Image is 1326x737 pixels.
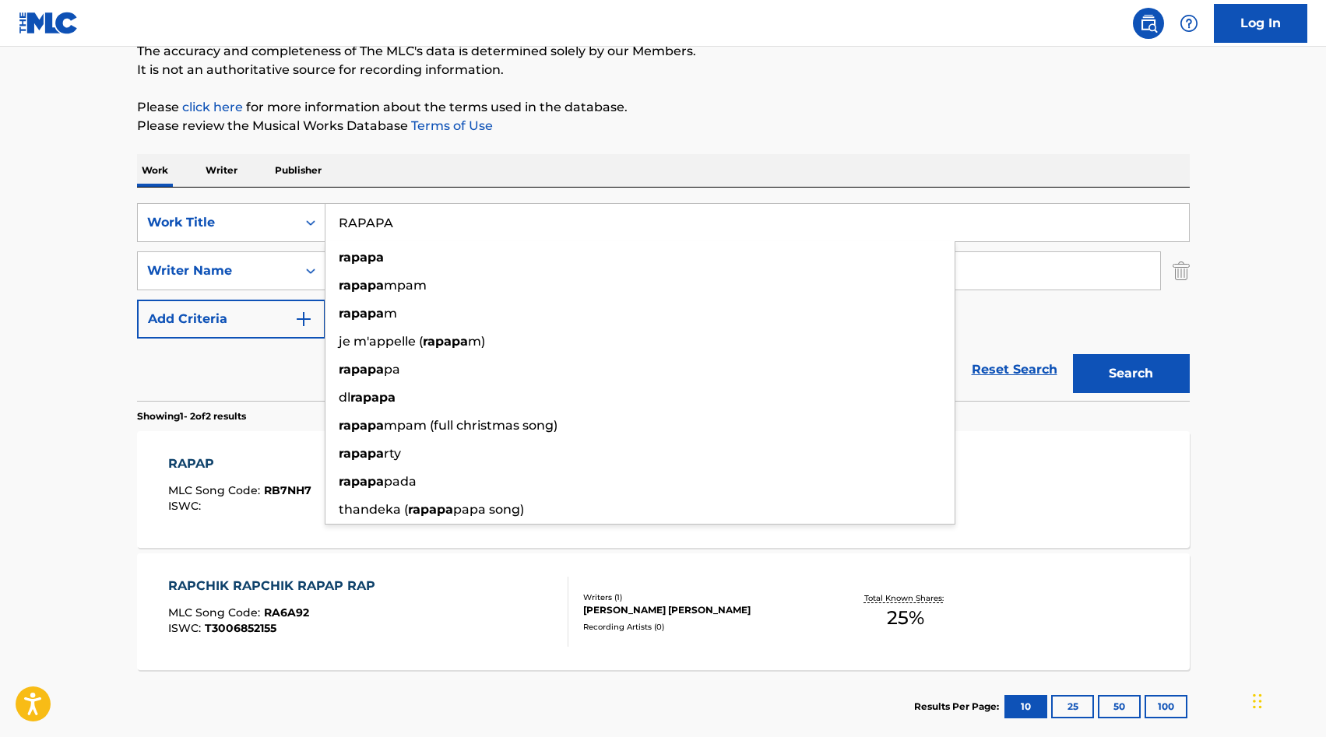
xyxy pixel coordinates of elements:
strong: rapapa [423,334,468,349]
button: 10 [1004,695,1047,718]
form: Search Form [137,203,1190,401]
a: Terms of Use [408,118,493,133]
div: Writer Name [147,261,287,280]
button: 25 [1051,695,1094,718]
div: Widget de chat [1248,662,1326,737]
strong: rapapa [408,502,453,517]
p: Total Known Shares: [864,592,948,604]
p: Work [137,154,173,187]
img: MLC Logo [19,12,79,34]
img: search [1139,14,1158,33]
p: Please for more information about the terms used in the database. [137,98,1190,117]
p: Publisher [270,154,326,187]
p: Please review the Musical Works Database [137,117,1190,135]
button: Search [1073,354,1190,393]
a: Public Search [1133,8,1164,39]
img: help [1180,14,1198,33]
button: Add Criteria [137,300,325,339]
iframe: Chat Widget [1248,662,1326,737]
strong: rapapa [339,278,384,293]
div: RAPAP [168,454,311,473]
strong: rapapa [339,446,384,461]
span: RA6A92 [264,605,309,619]
p: Results Per Page: [914,700,1003,714]
button: 100 [1145,695,1187,718]
span: pa [384,362,400,377]
div: [PERSON_NAME] [PERSON_NAME] [583,603,818,617]
strong: rapapa [339,474,384,489]
div: Writers ( 1 ) [583,591,818,603]
span: rty [384,446,401,461]
div: Work Title [147,213,287,232]
span: ISWC : [168,499,205,513]
span: MLC Song Code : [168,483,264,497]
span: je m'appelle ( [339,334,423,349]
strong: rapapa [339,306,384,321]
span: papa song) [453,502,524,517]
span: RB7NH7 [264,483,311,497]
img: Delete Criterion [1173,251,1190,290]
a: RAPCHIK RAPCHIK RAPAP RAPMLC Song Code:RA6A92ISWC:T3006852155Writers (1)[PERSON_NAME] [PERSON_NAM... [137,553,1190,670]
img: 9d2ae6d4665cec9f34b9.svg [294,310,313,328]
span: mpam (full christmas song) [384,418,557,433]
strong: rapapa [339,250,384,265]
div: Arrastrar [1253,678,1262,725]
div: RAPCHIK RAPCHIK RAPAP RAP [168,577,383,595]
span: m) [468,334,485,349]
a: Reset Search [964,353,1065,387]
p: The accuracy and completeness of The MLC's data is determined solely by our Members. [137,42,1190,61]
span: T3006852155 [205,621,276,635]
span: 25 % [887,604,924,632]
span: thandeka ( [339,502,408,517]
span: MLC Song Code : [168,605,264,619]
span: ISWC : [168,621,205,635]
a: RAPAPMLC Song Code:RB7NH7ISWC:Writers (3)[PERSON_NAME] [PERSON_NAME] [PERSON_NAME], BAPY [PERSON_... [137,431,1190,548]
span: mpam [384,278,427,293]
strong: rapapa [350,390,396,405]
span: m [384,306,397,321]
button: 50 [1098,695,1141,718]
a: Log In [1214,4,1307,43]
span: dl [339,390,350,405]
strong: rapapa [339,418,384,433]
div: Help [1173,8,1205,39]
strong: rapapa [339,362,384,377]
a: click here [182,100,243,114]
span: pada [384,474,417,489]
p: Showing 1 - 2 of 2 results [137,409,246,423]
p: Writer [201,154,242,187]
div: Recording Artists ( 0 ) [583,621,818,633]
p: It is not an authoritative source for recording information. [137,61,1190,79]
